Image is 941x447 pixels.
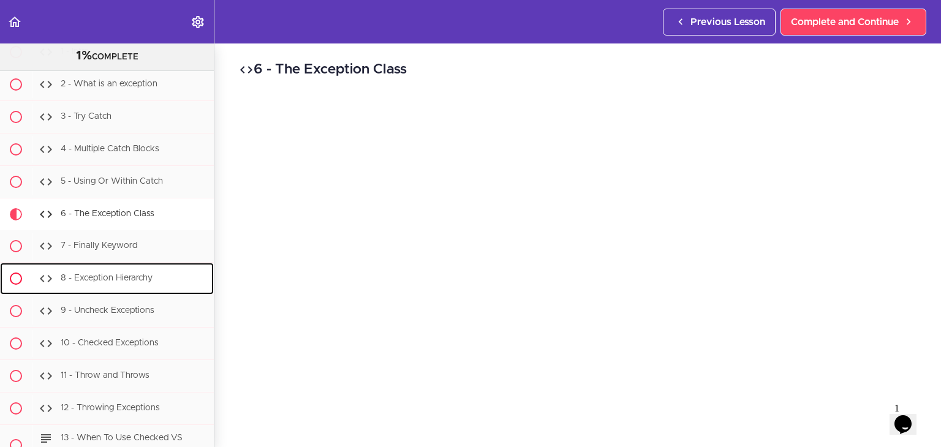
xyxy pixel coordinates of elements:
span: 3 - Try Catch [61,112,111,121]
h2: 6 - The Exception Class [239,59,916,80]
span: Previous Lesson [690,15,765,29]
span: 11 - Throw and Throws [61,371,149,380]
span: 9 - Uncheck Exceptions [61,306,154,315]
span: 7 - Finally Keyword [61,241,137,250]
span: Complete and Continue [791,15,899,29]
a: Previous Lesson [663,9,776,36]
span: 1% [76,50,92,62]
iframe: chat widget [890,398,929,435]
span: 12 - Throwing Exceptions [61,404,160,412]
span: 6 - The Exception Class [61,209,154,218]
span: 8 - Exception Hierarchy [61,274,153,282]
div: COMPLETE [15,48,198,64]
svg: Settings Menu [191,15,205,29]
svg: Back to course curriculum [7,15,22,29]
span: 10 - Checked Exceptions [61,339,159,347]
span: 2 - What is an exception [61,80,157,88]
span: 4 - Multiple Catch Blocks [61,145,159,153]
a: Complete and Continue [780,9,926,36]
span: 5 - Using Or Within Catch [61,177,163,186]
